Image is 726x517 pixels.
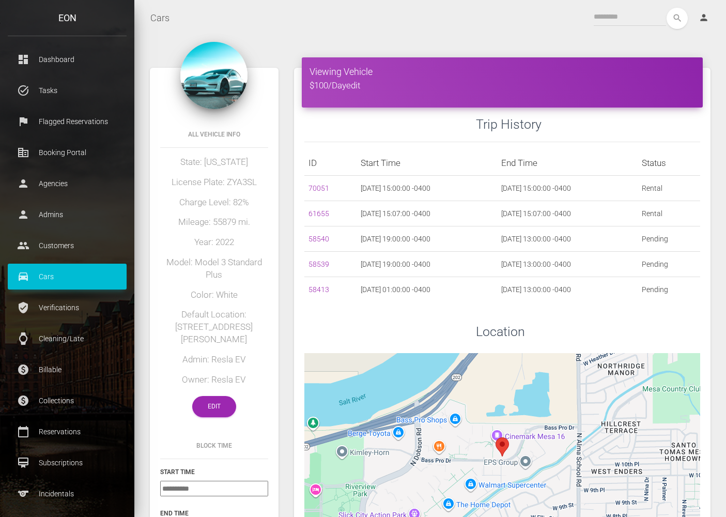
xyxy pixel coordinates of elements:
td: [DATE] 19:00:00 -0400 [357,226,497,252]
p: Agencies [16,176,119,191]
a: paid Collections [8,388,127,414]
p: Cleaning/Late [16,331,119,346]
a: 58539 [308,260,329,268]
h3: Location [476,323,700,341]
h6: Block Time [160,441,268,450]
th: Start Time [357,150,497,176]
td: Rental [638,201,700,226]
i: person [699,12,709,23]
a: person [691,8,718,28]
p: Booking Portal [16,145,119,160]
td: [DATE] 15:00:00 -0400 [357,176,497,201]
td: [DATE] 13:00:00 -0400 [497,277,638,302]
h5: Admin: Resla EV [160,354,268,366]
h5: License Plate: ZYA3SL [160,176,268,189]
p: Verifications [16,300,119,315]
p: Tasks [16,83,119,98]
a: 58413 [308,285,329,294]
h5: Mileage: 55879 mi. [160,216,268,229]
td: [DATE] 19:00:00 -0400 [357,252,497,277]
a: corporate_fare Booking Portal [8,140,127,165]
h5: Model: Model 3 Standard Plus [160,256,268,281]
a: person Admins [8,202,127,227]
h5: Charge Level: 82% [160,196,268,209]
p: Billable [16,362,119,377]
a: task_alt Tasks [8,78,127,103]
a: Cars [150,5,169,31]
a: people Customers [8,233,127,258]
a: card_membership Subscriptions [8,450,127,476]
a: drive_eta Cars [8,264,127,290]
a: calendar_today Reservations [8,419,127,445]
h5: State: [US_STATE] [160,156,268,169]
a: 70051 [308,184,329,192]
p: Flagged Reservations [16,114,119,129]
td: Rental [638,176,700,201]
h6: Start Time [160,467,268,477]
td: [DATE] 13:00:00 -0400 [497,252,638,277]
p: Collections [16,393,119,408]
h5: Year: 2022 [160,236,268,249]
th: End Time [497,150,638,176]
p: Subscriptions [16,455,119,470]
td: [DATE] 15:07:00 -0400 [497,201,638,226]
p: Incidentals [16,486,119,501]
h6: All Vehicle Info [160,130,268,139]
p: Customers [16,238,119,253]
h5: $100/Day [310,80,695,92]
a: flag Flagged Reservations [8,109,127,134]
p: Dashboard [16,52,119,67]
a: paid Billable [8,357,127,383]
td: [DATE] 15:07:00 -0400 [357,201,497,226]
a: watch Cleaning/Late [8,326,127,352]
h5: Owner: Resla EV [160,374,268,386]
a: 58540 [308,235,329,243]
td: [DATE] 01:00:00 -0400 [357,277,497,302]
td: Pending [638,226,700,252]
a: dashboard Dashboard [8,47,127,72]
a: person Agencies [8,171,127,196]
p: Reservations [16,424,119,439]
img: 152.jpg [180,42,248,109]
td: [DATE] 13:00:00 -0400 [497,226,638,252]
h3: Trip History [476,115,700,133]
a: sports Incidentals [8,481,127,507]
a: Edit [192,396,236,417]
p: Admins [16,207,119,222]
a: verified_user Verifications [8,295,127,321]
td: Pending [638,277,700,302]
th: ID [304,150,357,176]
p: Cars [16,269,119,284]
h5: Color: White [160,289,268,301]
a: edit [346,80,360,90]
td: Pending [638,252,700,277]
h5: Default Location: [STREET_ADDRESS][PERSON_NAME] [160,309,268,345]
button: search [667,8,688,29]
td: [DATE] 15:00:00 -0400 [497,176,638,201]
a: 61655 [308,209,329,218]
th: Status [638,150,700,176]
h4: Viewing Vehicle [310,65,695,78]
